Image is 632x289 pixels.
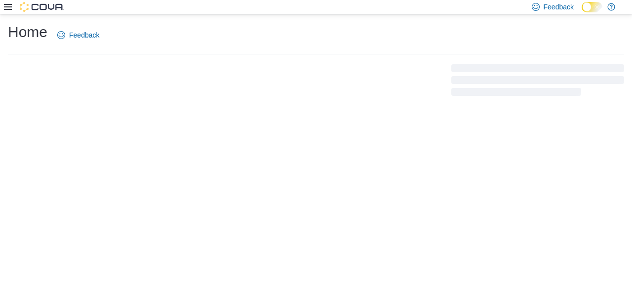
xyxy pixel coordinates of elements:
[8,22,47,42] h1: Home
[582,2,602,12] input: Dark Mode
[20,2,64,12] img: Cova
[451,66,624,98] span: Loading
[582,12,582,13] span: Dark Mode
[53,25,103,45] a: Feedback
[69,30,99,40] span: Feedback
[544,2,574,12] span: Feedback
